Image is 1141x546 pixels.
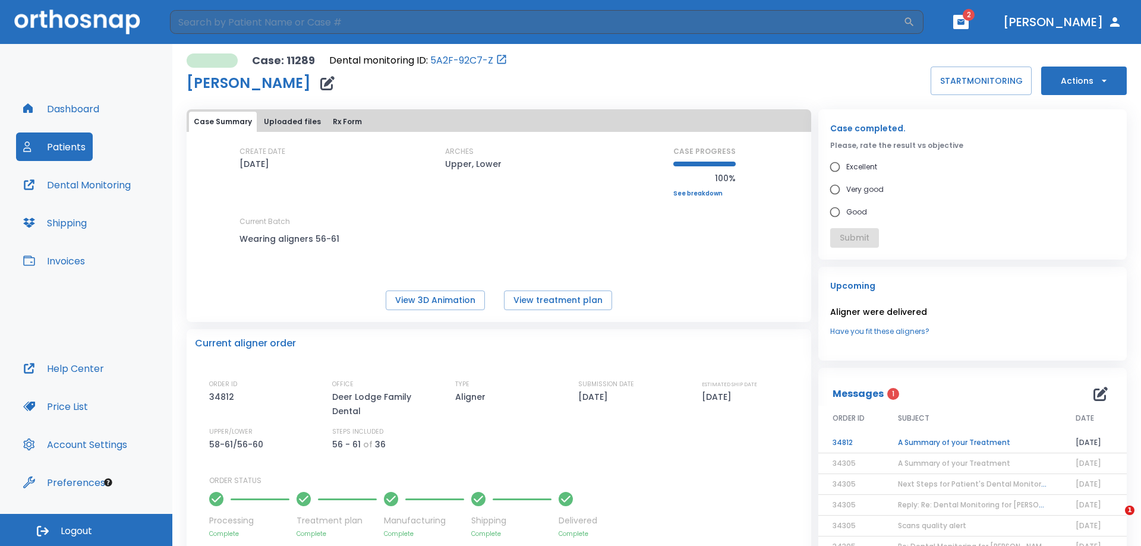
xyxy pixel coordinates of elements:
button: Invoices [16,247,92,275]
button: Help Center [16,354,111,383]
div: tabs [189,112,809,132]
button: Dental Monitoring [16,171,138,199]
h1: [PERSON_NAME] [187,76,311,90]
input: Search by Patient Name or Case # [170,10,903,34]
a: Have you fit these aligners? [830,326,1115,337]
p: Current Batch [239,216,346,227]
span: Scans quality alert [898,520,966,531]
p: Messages [833,387,884,401]
p: [DATE] [702,390,736,404]
p: 36 [375,437,386,452]
p: of [363,437,373,452]
span: Logout [61,525,92,538]
span: Excellent [846,160,877,174]
p: Processing [209,515,289,527]
p: Please, rate the result vs objective [830,140,1115,151]
a: 5A2F-92C7-Z [430,53,493,68]
td: A Summary of your Treatment [884,433,1061,453]
button: Dashboard [16,94,106,123]
span: 2 [963,9,975,21]
a: See breakdown [673,190,736,197]
p: SUBMISSION DATE [578,379,634,390]
iframe: Intercom live chat [1101,506,1129,534]
span: [DATE] [1076,458,1101,468]
p: Dental monitoring ID: [329,53,428,68]
span: ORDER ID [833,413,865,424]
img: Orthosnap [14,10,140,34]
p: 100% [673,171,736,185]
span: Reply: Re: Dental Monitoring for [PERSON_NAME] [898,500,1072,510]
p: 34812 [209,390,238,404]
p: ESTIMATED SHIP DATE [702,379,757,390]
span: SUBJECT [898,413,929,424]
p: Delivered [559,515,597,527]
button: View 3D Animation [386,291,485,310]
span: 1 [1125,506,1134,515]
p: [DATE] [239,157,269,171]
p: Shipping [471,515,551,527]
span: Very good [846,182,884,197]
div: Tooltip anchor [103,477,114,488]
p: Aligner [455,390,490,404]
p: [DATE] [578,390,612,404]
button: Uploaded files [259,112,326,132]
span: Next Steps for Patient's Dental Monitoring [898,479,1052,489]
td: [DATE] [1061,433,1127,453]
span: Good [846,205,867,219]
p: Wearing aligners 56-61 [239,232,346,246]
span: [DATE] [1076,479,1101,489]
p: Complete [471,529,551,538]
span: 34305 [833,458,856,468]
p: Current aligner order [195,336,296,351]
span: DATE [1076,413,1094,424]
button: View treatment plan [504,291,612,310]
p: Aligner were delivered [830,305,1115,319]
button: [PERSON_NAME] [998,11,1127,33]
p: 56 - 61 [332,437,361,452]
button: Actions [1041,67,1127,95]
a: Patients [16,132,93,161]
p: Deer Lodge Family Dental [332,390,433,418]
button: STARTMONITORING [931,67,1032,95]
button: Account Settings [16,430,134,459]
p: ARCHES [445,146,474,157]
button: Price List [16,392,95,421]
p: Upper, Lower [445,157,502,171]
p: CASE PROGRESS [673,146,736,157]
p: Case: 11289 [252,53,315,68]
button: Shipping [16,209,94,237]
span: A Summary of your Treatment [898,458,1010,468]
span: 34305 [833,500,856,510]
p: Case completed. [830,121,1115,135]
span: 34305 [833,479,856,489]
span: [DATE] [1076,500,1101,510]
button: Rx Form [328,112,367,132]
span: [DATE] [1076,520,1101,531]
button: Preferences [16,468,112,497]
p: TYPE [455,379,469,390]
span: 1 [887,388,899,400]
p: ORDER ID [209,379,237,390]
p: OFFICE [332,379,354,390]
p: Complete [209,529,289,538]
p: Complete [297,529,377,538]
p: 58-61/56-60 [209,437,267,452]
td: 34812 [818,433,884,453]
span: 34305 [833,520,856,531]
p: Treatment plan [297,515,377,527]
p: Upcoming [830,279,1115,293]
p: Complete [559,529,597,538]
p: ORDER STATUS [209,475,803,486]
p: Manufacturing [384,515,464,527]
button: Case Summary [189,112,257,132]
div: Open patient in dental monitoring portal [329,53,508,68]
p: Complete [384,529,464,538]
